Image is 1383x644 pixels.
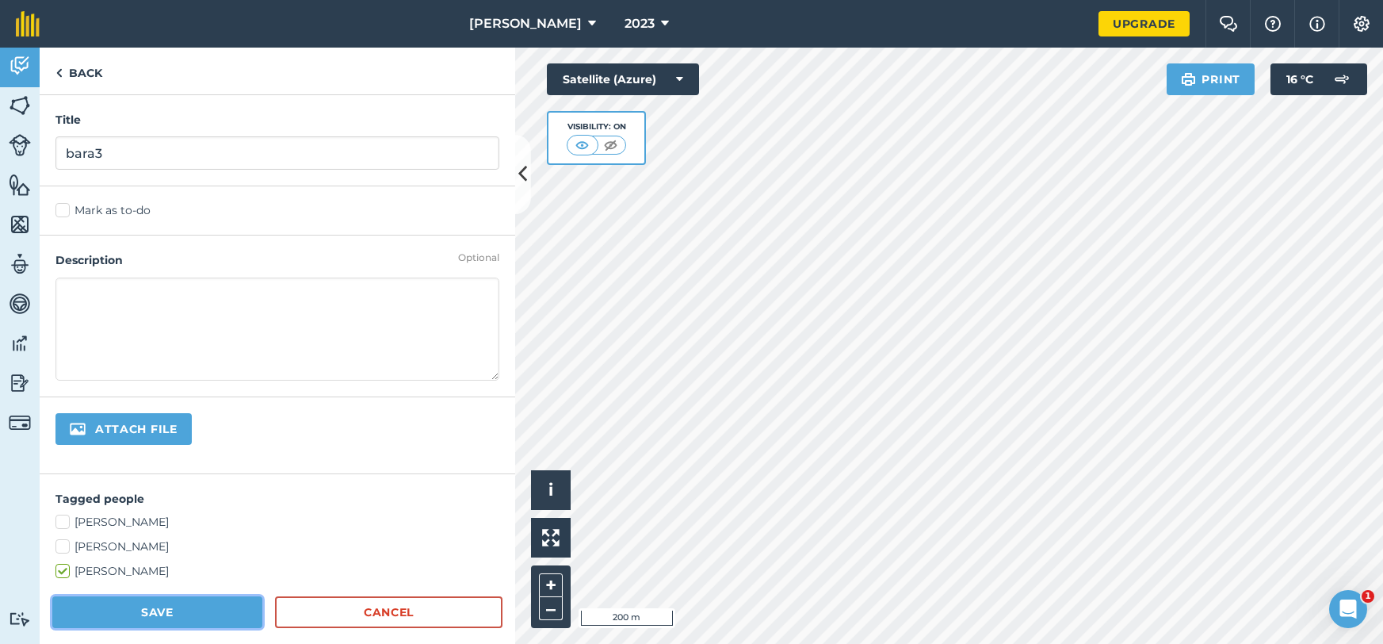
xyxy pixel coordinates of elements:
[572,137,592,153] img: svg+xml;base64,PHN2ZyB4bWxucz0iaHR0cDovL3d3dy53My5vcmcvMjAwMC9zdmciIHdpZHRoPSI1MCIgaGVpZ2h0PSI0MC...
[548,480,553,500] span: i
[275,596,502,628] a: Cancel
[1326,63,1358,95] img: svg+xml;base64,PD94bWwgdmVyc2lvbj0iMS4wIiBlbmNvZGluZz0idXRmLTgiPz4KPCEtLSBHZW5lcmF0b3I6IEFkb2JlIE...
[1286,63,1313,95] span: 16 ° C
[1167,63,1255,95] button: Print
[55,514,499,531] label: [PERSON_NAME]
[9,54,31,78] img: svg+xml;base64,PD94bWwgdmVyc2lvbj0iMS4wIiBlbmNvZGluZz0idXRmLTgiPz4KPCEtLSBHZW5lcmF0b3I6IEFkb2JlIE...
[52,596,262,628] button: Save
[547,63,699,95] button: Satellite (Azure)
[55,111,499,128] h4: Title
[469,14,582,33] span: [PERSON_NAME]
[9,371,31,395] img: svg+xml;base64,PD94bWwgdmVyc2lvbj0iMS4wIiBlbmNvZGluZz0idXRmLTgiPz4KPCEtLSBHZW5lcmF0b3I6IEFkb2JlIE...
[9,94,31,117] img: svg+xml;base64,PHN2ZyB4bWxucz0iaHR0cDovL3d3dy53My5vcmcvMjAwMC9zdmciIHdpZHRoPSI1NiIgaGVpZ2h0PSI2MC...
[1270,63,1367,95] button: 16 °C
[539,573,563,597] button: +
[55,202,499,219] label: Mark as to-do
[55,539,499,555] label: [PERSON_NAME]
[539,597,563,620] button: –
[9,173,31,197] img: svg+xml;base64,PHN2ZyB4bWxucz0iaHR0cDovL3d3dy53My5vcmcvMjAwMC9zdmciIHdpZHRoPSI1NiIgaGVpZ2h0PSI2MC...
[1181,70,1196,89] img: svg+xml;base64,PHN2ZyB4bWxucz0iaHR0cDovL3d3dy53My5vcmcvMjAwMC9zdmciIHdpZHRoPSIxOSIgaGVpZ2h0PSIyNC...
[16,11,40,36] img: fieldmargin Logo
[9,332,31,355] img: svg+xml;base64,PD94bWwgdmVyc2lvbj0iMS4wIiBlbmNvZGluZz0idXRmLTgiPz4KPCEtLSBHZW5lcmF0b3I6IEFkb2JlIE...
[567,121,627,133] div: Visibility: On
[9,611,31,627] img: svg+xml;base64,PD94bWwgdmVyc2lvbj0iMS4wIiBlbmNvZGluZz0idXRmLTgiPz4KPCEtLSBHZW5lcmF0b3I6IEFkb2JlIE...
[1362,590,1374,603] span: 1
[55,251,499,269] h4: Description
[9,252,31,276] img: svg+xml;base64,PD94bWwgdmVyc2lvbj0iMS4wIiBlbmNvZGluZz0idXRmLTgiPz4KPCEtLSBHZW5lcmF0b3I6IEFkb2JlIE...
[601,137,621,153] img: svg+xml;base64,PHN2ZyB4bWxucz0iaHR0cDovL3d3dy53My5vcmcvMjAwMC9zdmciIHdpZHRoPSI1MCIgaGVpZ2h0PSI0MC...
[1098,11,1190,36] a: Upgrade
[55,563,499,580] label: [PERSON_NAME]
[458,251,499,264] div: Optional
[1309,14,1325,33] img: svg+xml;base64,PHN2ZyB4bWxucz0iaHR0cDovL3d3dy53My5vcmcvMjAwMC9zdmciIHdpZHRoPSIxNyIgaGVpZ2h0PSIxNy...
[531,470,571,510] button: i
[9,213,31,236] img: svg+xml;base64,PHN2ZyB4bWxucz0iaHR0cDovL3d3dy53My5vcmcvMjAwMC9zdmciIHdpZHRoPSI1NiIgaGVpZ2h0PSI2MC...
[55,490,499,508] h4: Tagged people
[9,134,31,156] img: svg+xml;base64,PD94bWwgdmVyc2lvbj0iMS4wIiBlbmNvZGluZz0idXRmLTgiPz4KPCEtLSBHZW5lcmF0b3I6IEFkb2JlIE...
[1263,16,1282,32] img: A question mark icon
[1219,16,1238,32] img: Two speech bubbles overlapping with the left bubble in the forefront
[542,529,560,546] img: Four arrows, one pointing top left, one top right, one bottom right and the last bottom left
[625,14,655,33] span: 2023
[40,48,118,94] a: Back
[9,292,31,316] img: svg+xml;base64,PD94bWwgdmVyc2lvbj0iMS4wIiBlbmNvZGluZz0idXRmLTgiPz4KPCEtLSBHZW5lcmF0b3I6IEFkb2JlIE...
[1352,16,1371,32] img: A cog icon
[55,63,63,82] img: svg+xml;base64,PHN2ZyB4bWxucz0iaHR0cDovL3d3dy53My5vcmcvMjAwMC9zdmciIHdpZHRoPSI5IiBoZWlnaHQ9IjI0Ii...
[1329,590,1367,628] iframe: Intercom live chat
[9,412,31,434] img: svg+xml;base64,PD94bWwgdmVyc2lvbj0iMS4wIiBlbmNvZGluZz0idXRmLTgiPz4KPCEtLSBHZW5lcmF0b3I6IEFkb2JlIE...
